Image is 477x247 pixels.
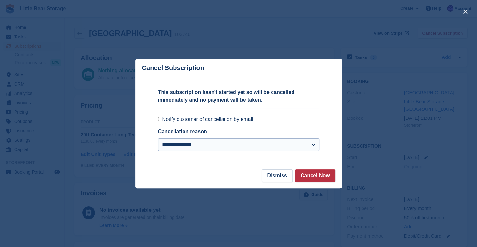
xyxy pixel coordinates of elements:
button: Cancel Now [295,169,335,182]
p: This subscription hasn't started yet so will be cancelled immediately and no payment will be taken. [158,88,319,104]
label: Cancellation reason [158,129,207,134]
input: Notify customer of cancellation by email [158,117,162,121]
button: Dismiss [262,169,292,182]
button: close [460,6,471,17]
p: Cancel Subscription [142,64,204,72]
label: Notify customer of cancellation by email [158,116,319,123]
